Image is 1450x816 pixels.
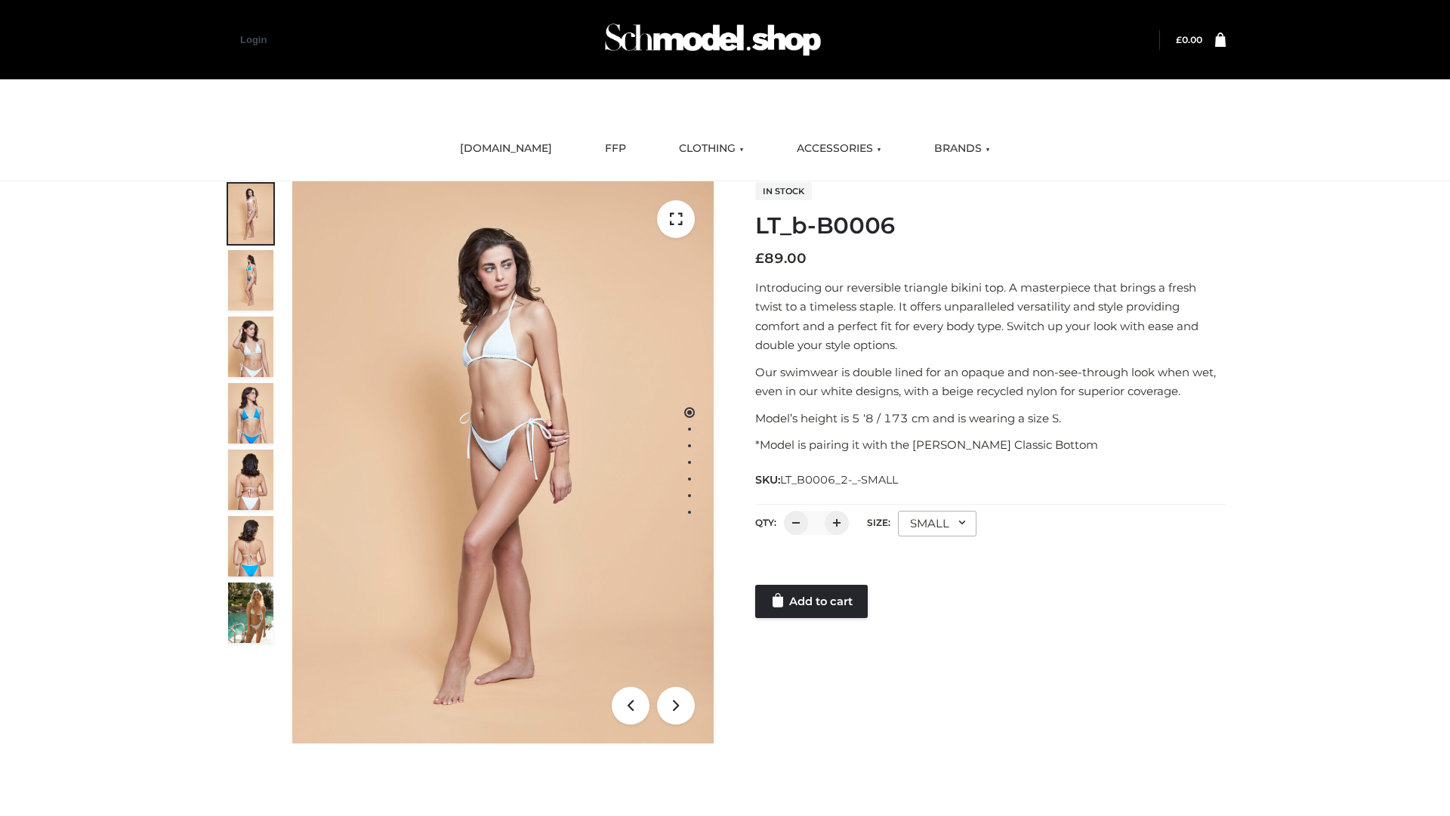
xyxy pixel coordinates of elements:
[668,132,755,165] a: CLOTHING
[228,516,273,576] img: ArielClassicBikiniTop_CloudNine_AzureSky_OW114ECO_8-scaled.jpg
[594,132,637,165] a: FFP
[1176,34,1202,45] bdi: 0.00
[1176,34,1202,45] a: £0.00
[292,181,714,743] img: ArielClassicBikiniTop_CloudNine_AzureSky_OW114ECO_1
[228,250,273,311] img: ArielClassicBikiniTop_CloudNine_AzureSky_OW114ECO_2-scaled.jpg
[755,435,1226,455] p: *Model is pairing it with the [PERSON_NAME] Classic Bottom
[228,317,273,377] img: ArielClassicBikiniTop_CloudNine_AzureSky_OW114ECO_3-scaled.jpg
[449,132,563,165] a: [DOMAIN_NAME]
[755,250,807,267] bdi: 89.00
[228,583,273,643] img: Arieltop_CloudNine_AzureSky2.jpg
[1176,34,1182,45] span: £
[755,471,899,489] span: SKU:
[755,409,1226,428] p: Model’s height is 5 ‘8 / 173 cm and is wearing a size S.
[755,212,1226,240] h1: LT_b-B0006
[867,517,890,528] label: Size:
[755,250,764,267] span: £
[923,132,1001,165] a: BRANDS
[785,132,893,165] a: ACCESSORIES
[228,383,273,444] img: ArielClassicBikiniTop_CloudNine_AzureSky_OW114ECO_4-scaled.jpg
[898,511,976,536] div: SMALL
[240,34,267,45] a: Login
[755,517,776,528] label: QTY:
[600,10,826,70] img: Schmodel Admin 964
[755,278,1226,355] p: Introducing our reversible triangle bikini top. A masterpiece that brings a fresh twist to a time...
[755,363,1226,401] p: Our swimwear is double lined for an opaque and non-see-through look when wet, even in our white d...
[780,473,898,487] span: LT_B0006_2-_-SMALL
[755,182,812,200] span: In stock
[755,585,868,618] a: Add to cart
[228,184,273,244] img: ArielClassicBikiniTop_CloudNine_AzureSky_OW114ECO_1-scaled.jpg
[228,450,273,510] img: ArielClassicBikiniTop_CloudNine_AzureSky_OW114ECO_7-scaled.jpg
